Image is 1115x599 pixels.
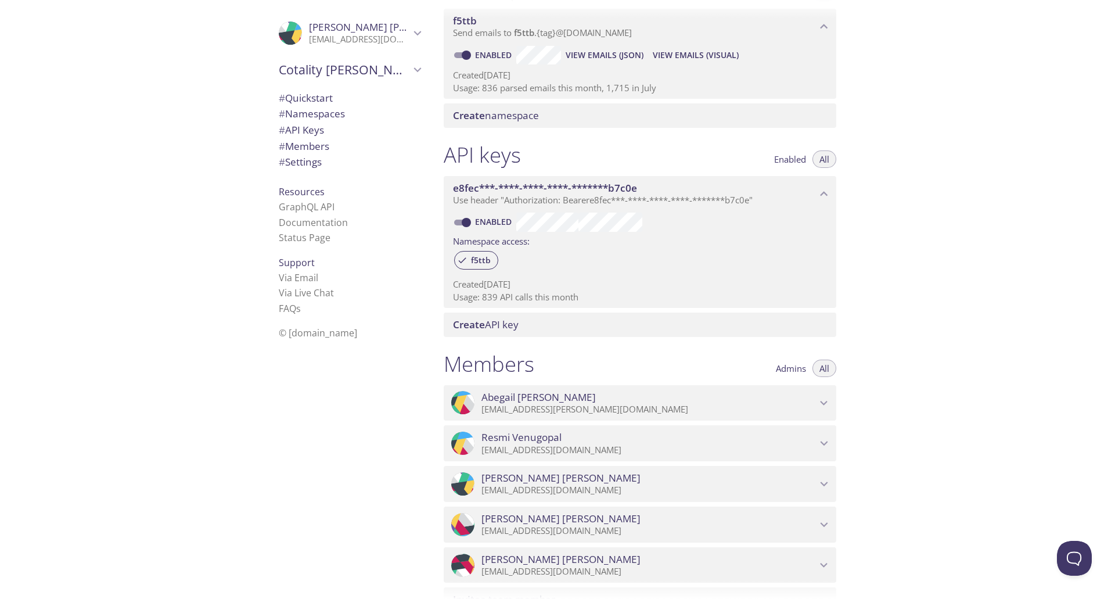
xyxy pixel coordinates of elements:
div: Resmi Venugopal [444,425,836,461]
span: Abegail [PERSON_NAME] [481,391,596,404]
p: Usage: 836 parsed emails this month, 1,715 in July [453,82,827,94]
button: Admins [769,360,813,377]
div: Jason Wong [444,466,836,502]
span: # [279,107,285,120]
span: # [279,139,285,153]
p: [EMAIL_ADDRESS][DOMAIN_NAME] [481,444,817,456]
a: Status Page [279,231,330,244]
span: Resources [279,185,325,198]
span: f5ttb [464,255,498,266]
button: View Emails (Visual) [648,46,743,64]
p: [EMAIL_ADDRESS][DOMAIN_NAME] [481,485,817,496]
div: Create API Key [444,313,836,337]
span: f5ttb [453,14,477,27]
div: Create namespace [444,103,836,128]
span: namespace [453,109,539,122]
div: Jobin Mathew [444,547,836,583]
div: Stefen Decena [444,507,836,543]
span: Send emails to . {tag} @[DOMAIN_NAME] [453,27,632,38]
p: [EMAIL_ADDRESS][DOMAIN_NAME] [309,34,410,45]
p: [EMAIL_ADDRESS][DOMAIN_NAME] [481,566,817,578]
span: API key [453,318,519,331]
label: Namespace access: [453,232,530,249]
a: Enabled [473,216,516,227]
span: View Emails (Visual) [653,48,739,62]
span: s [296,302,301,315]
div: f5ttb [454,251,498,270]
span: [PERSON_NAME] [PERSON_NAME] [481,512,641,525]
div: API Keys [269,122,430,138]
a: GraphQL API [279,200,334,213]
button: View Emails (JSON) [561,46,648,64]
span: Settings [279,155,322,168]
iframe: Help Scout Beacon - Open [1057,541,1092,576]
button: All [812,150,836,168]
div: Members [269,138,430,155]
div: Abegail Sangalang-Ramos [444,385,836,421]
span: API Keys [279,123,324,137]
div: f5ttb namespace [444,9,836,45]
span: [PERSON_NAME] [PERSON_NAME] [309,20,468,34]
span: f5ttb [514,27,534,38]
span: Support [279,256,315,269]
div: Jason Wong [269,14,430,52]
p: [EMAIL_ADDRESS][PERSON_NAME][DOMAIN_NAME] [481,404,817,415]
span: Namespaces [279,107,345,120]
span: View Emails (JSON) [566,48,643,62]
a: FAQ [279,302,301,315]
span: [PERSON_NAME] [PERSON_NAME] [481,553,641,566]
span: Create [453,109,485,122]
a: Documentation [279,216,348,229]
span: Members [279,139,329,153]
span: Create [453,318,485,331]
div: Cotality RiTA [269,55,430,85]
span: Cotality [PERSON_NAME] [279,62,410,78]
span: # [279,123,285,137]
span: © [DOMAIN_NAME] [279,327,357,339]
h1: API keys [444,142,521,168]
span: Resmi Venugopal [481,431,562,444]
div: Quickstart [269,90,430,106]
a: Enabled [473,49,516,60]
span: Quickstart [279,91,333,105]
div: Namespaces [269,106,430,122]
a: Via Email [279,271,318,284]
span: [PERSON_NAME] [PERSON_NAME] [481,472,641,485]
span: # [279,155,285,168]
p: [EMAIL_ADDRESS][DOMAIN_NAME] [481,525,817,537]
button: Enabled [767,150,813,168]
div: Team Settings [269,154,430,170]
p: Created [DATE] [453,278,827,290]
a: Via Live Chat [279,286,334,299]
h1: Members [444,351,534,377]
span: # [279,91,285,105]
p: Created [DATE] [453,69,827,81]
p: Usage: 839 API calls this month [453,291,827,303]
button: All [812,360,836,377]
